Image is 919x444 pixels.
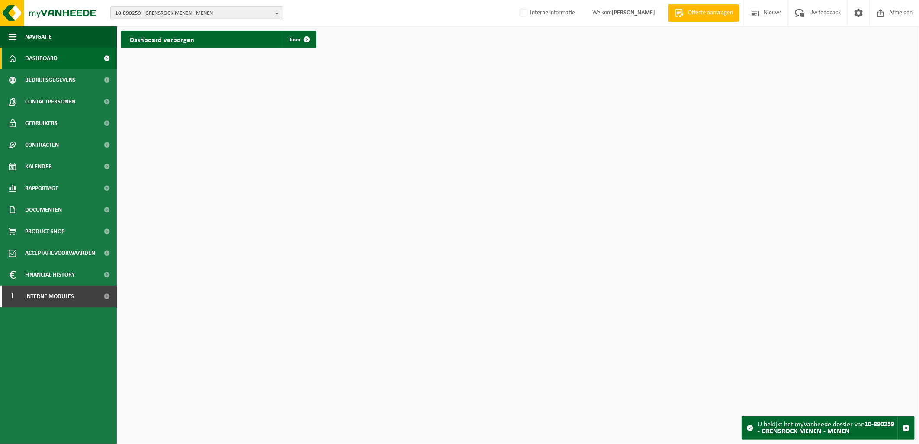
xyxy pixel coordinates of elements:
[25,113,58,134] span: Gebruikers
[25,26,52,48] span: Navigatie
[686,9,735,17] span: Offerte aanvragen
[115,7,272,20] span: 10-890259 - GRENSROCK MENEN - MENEN
[121,31,203,48] h2: Dashboard verborgen
[25,156,52,177] span: Kalender
[289,37,300,42] span: Toon
[25,48,58,69] span: Dashboard
[25,264,75,286] span: Financial History
[25,286,74,307] span: Interne modules
[9,286,16,307] span: I
[612,10,655,16] strong: [PERSON_NAME]
[758,421,894,435] strong: 10-890259 - GRENSROCK MENEN - MENEN
[25,177,58,199] span: Rapportage
[110,6,283,19] button: 10-890259 - GRENSROCK MENEN - MENEN
[25,242,95,264] span: Acceptatievoorwaarden
[518,6,575,19] label: Interne informatie
[25,221,64,242] span: Product Shop
[282,31,315,48] a: Toon
[758,417,897,439] div: U bekijkt het myVanheede dossier van
[25,69,76,91] span: Bedrijfsgegevens
[25,199,62,221] span: Documenten
[668,4,739,22] a: Offerte aanvragen
[25,134,59,156] span: Contracten
[25,91,75,113] span: Contactpersonen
